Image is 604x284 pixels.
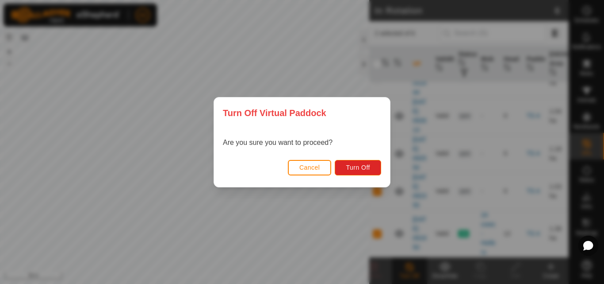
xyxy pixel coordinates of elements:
span: Turn Off [346,164,370,171]
p: Are you sure you want to proceed? [223,137,333,148]
span: Turn Off Virtual Paddock [223,106,326,120]
button: Turn Off [335,160,381,175]
span: Cancel [299,164,320,171]
button: Cancel [288,160,332,175]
